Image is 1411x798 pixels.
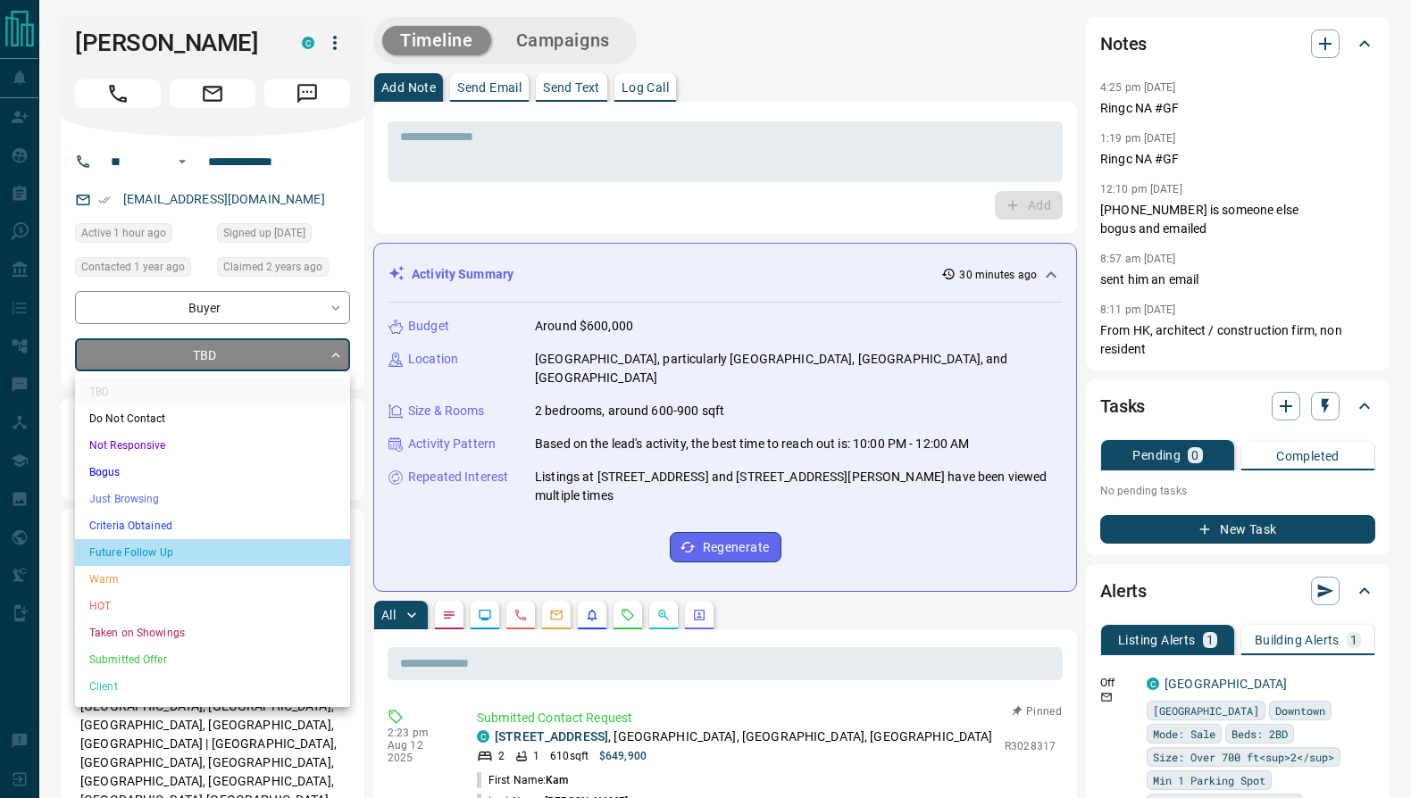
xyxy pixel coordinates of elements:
li: Criteria Obtained [75,512,350,539]
li: HOT [75,593,350,619]
li: Not Responsive [75,432,350,459]
li: Client [75,673,350,700]
li: Submitted Offer [75,646,350,673]
li: Do Not Contact [75,405,350,432]
li: Bogus [75,459,350,486]
li: Just Browsing [75,486,350,512]
li: Taken on Showings [75,619,350,646]
li: Future Follow Up [75,539,350,566]
li: Warm [75,566,350,593]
